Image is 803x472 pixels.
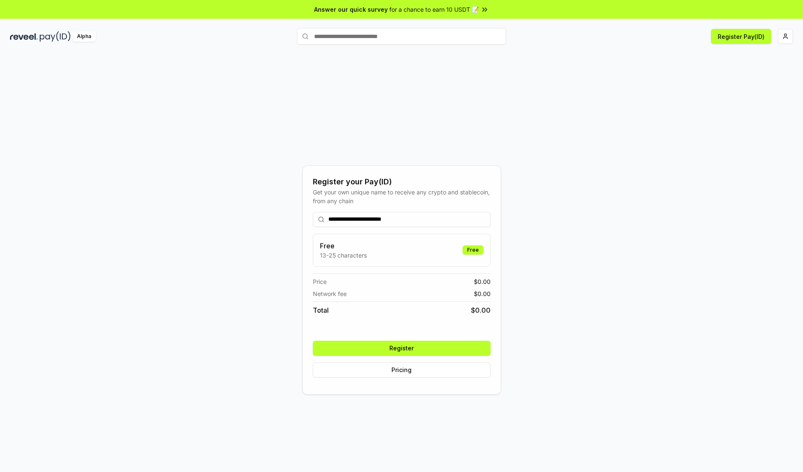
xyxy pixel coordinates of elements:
[389,5,479,14] span: for a chance to earn 10 USDT 📝
[313,289,347,298] span: Network fee
[314,5,388,14] span: Answer our quick survey
[313,277,327,286] span: Price
[72,31,96,42] div: Alpha
[40,31,71,42] img: pay_id
[474,277,491,286] span: $ 0.00
[313,188,491,205] div: Get your own unique name to receive any crypto and stablecoin, from any chain
[10,31,38,42] img: reveel_dark
[471,305,491,315] span: $ 0.00
[474,289,491,298] span: $ 0.00
[711,29,771,44] button: Register Pay(ID)
[313,176,491,188] div: Register your Pay(ID)
[313,341,491,356] button: Register
[463,245,483,255] div: Free
[313,305,329,315] span: Total
[320,241,367,251] h3: Free
[320,251,367,260] p: 13-25 characters
[313,362,491,378] button: Pricing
